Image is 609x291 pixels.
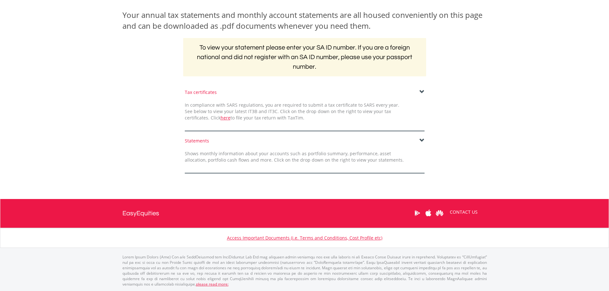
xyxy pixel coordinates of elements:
a: Apple [423,203,434,223]
a: Google Play [412,203,423,223]
div: Tax certificates [185,89,425,96]
a: CONTACT US [445,203,482,221]
div: Statements [185,138,425,144]
a: please read more: [196,281,229,287]
a: Access Important Documents (i.e. Terms and Conditions, Cost Profile etc) [227,235,382,241]
p: Lorem Ipsum Dolors (Ame) Con a/e SeddOeiusmod tem InciDiduntut Lab Etd mag aliquaen admin veniamq... [122,254,487,287]
span: Click to file your tax return with TaxTim. [211,115,304,121]
div: Your annual tax statements and monthly account statements are all housed conveniently on this pag... [122,10,487,32]
a: here [221,115,230,121]
a: Huawei [434,203,445,223]
span: In compliance with SARS regulations, you are required to submit a tax certificate to SARS every y... [185,102,399,121]
div: Shows monthly information about your accounts such as portfolio summary, performance, asset alloc... [180,150,409,163]
a: EasyEquities [122,199,159,228]
h2: To view your statement please enter your SA ID number. If you are a foreign national and did not ... [183,38,426,76]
